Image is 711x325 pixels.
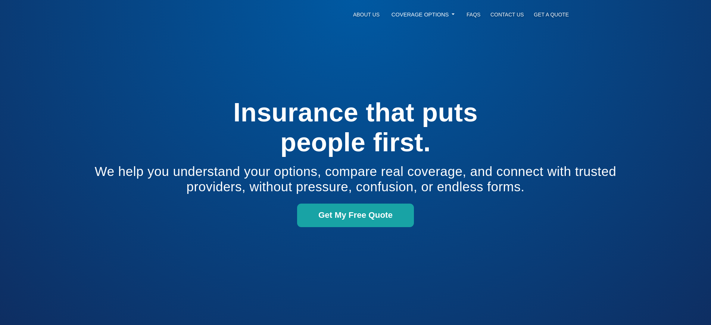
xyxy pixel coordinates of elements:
[529,7,574,22] a: Get a Quote
[69,97,642,158] h1: Insurance that puts people first.
[384,7,461,22] a: Coverage Options
[486,7,529,22] a: Contact Us
[318,210,393,220] span: Get My Free Quote
[348,7,385,22] a: About Us
[297,204,414,227] button: Get My Free Quote
[462,7,486,22] a: FAQs
[69,164,642,194] h2: We help you understand your options, compare real coverage, and connect with trusted providers, w...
